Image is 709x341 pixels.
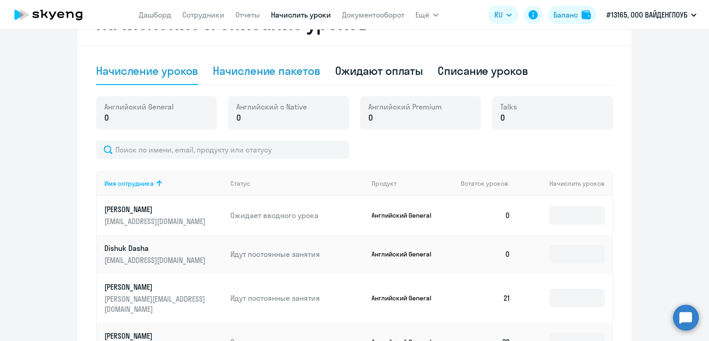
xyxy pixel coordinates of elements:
[415,6,439,24] button: Ещё
[500,112,505,124] span: 0
[230,210,364,220] p: Ожидает вводного урока
[518,171,612,196] th: Начислить уроков
[271,10,331,19] a: Начислить уроки
[235,10,260,19] a: Отчеты
[104,243,208,253] p: Dishuk Dasha
[372,179,454,188] div: Продукт
[230,249,364,259] p: Идут постоянные занятия
[104,179,154,188] div: Имя сотрудника
[607,9,687,20] p: #13165, ООО ВАЙДЕНГЛОУБ
[461,179,518,188] div: Остаток уроков
[372,250,441,258] p: Английский General
[230,179,250,188] div: Статус
[104,204,223,226] a: [PERSON_NAME][EMAIL_ADDRESS][DOMAIN_NAME]
[96,140,349,159] input: Поиск по имени, email, продукту или статусу
[488,6,518,24] button: RU
[104,255,208,265] p: [EMAIL_ADDRESS][DOMAIN_NAME]
[602,4,701,26] button: #13165, ООО ВАЙДЕНГЛОУБ
[342,10,404,19] a: Документооборот
[453,274,518,323] td: 21
[182,10,224,19] a: Сотрудники
[368,102,442,112] span: Английский Premium
[415,9,429,20] span: Ещё
[236,112,241,124] span: 0
[494,9,503,20] span: RU
[104,204,208,214] p: [PERSON_NAME]
[213,63,320,78] div: Начисление пакетов
[372,211,441,219] p: Английский General
[548,6,596,24] button: Балансbalance
[104,112,109,124] span: 0
[104,282,223,314] a: [PERSON_NAME][PERSON_NAME][EMAIL_ADDRESS][DOMAIN_NAME]
[461,179,508,188] span: Остаток уроков
[139,10,171,19] a: Дашборд
[230,179,364,188] div: Статус
[372,179,397,188] div: Продукт
[372,294,441,302] p: Английский General
[104,243,223,265] a: Dishuk Dasha[EMAIL_ADDRESS][DOMAIN_NAME]
[368,112,373,124] span: 0
[104,179,223,188] div: Имя сотрудника
[236,102,307,112] span: Английский с Native
[335,63,423,78] div: Ожидают оплаты
[582,10,591,19] img: balance
[453,196,518,235] td: 0
[230,293,364,303] p: Идут постоянные занятия
[104,216,208,226] p: [EMAIL_ADDRESS][DOMAIN_NAME]
[104,294,208,314] p: [PERSON_NAME][EMAIL_ADDRESS][DOMAIN_NAME]
[553,9,578,20] div: Баланс
[104,331,208,341] p: [PERSON_NAME]
[104,282,208,292] p: [PERSON_NAME]
[438,63,528,78] div: Списание уроков
[96,12,613,34] h2: Начисление и списание уроков
[104,102,174,112] span: Английский General
[96,63,198,78] div: Начисление уроков
[453,235,518,274] td: 0
[500,102,517,112] span: Talks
